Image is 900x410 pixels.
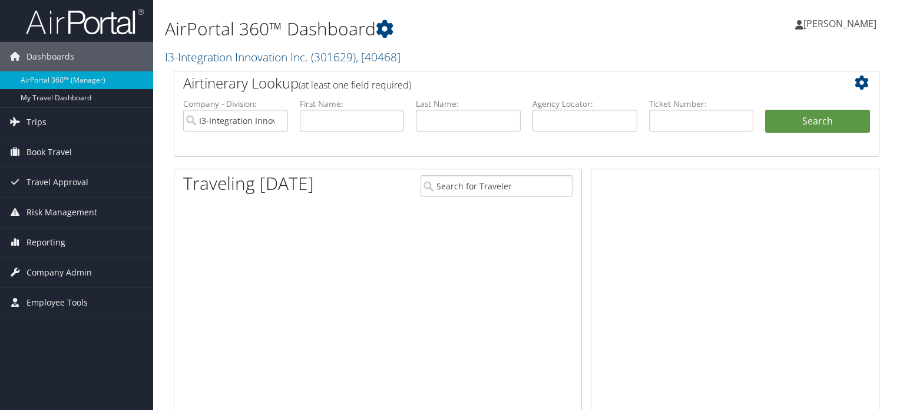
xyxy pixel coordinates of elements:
[27,42,74,71] span: Dashboards
[356,49,401,65] span: , [ 40468 ]
[27,288,88,317] span: Employee Tools
[183,171,314,196] h1: Traveling [DATE]
[27,107,47,137] span: Trips
[299,78,411,91] span: (at least one field required)
[27,258,92,287] span: Company Admin
[532,98,637,110] label: Agency Locator:
[765,110,870,133] button: Search
[795,6,888,41] a: [PERSON_NAME]
[183,73,811,93] h2: Airtinerary Lookup
[27,198,97,227] span: Risk Management
[183,98,288,110] label: Company - Division:
[27,228,65,257] span: Reporting
[165,17,647,41] h1: AirPortal 360™ Dashboard
[165,49,401,65] a: I3-Integration Innovation Inc.
[416,98,521,110] label: Last Name:
[803,17,876,30] span: [PERSON_NAME]
[649,98,754,110] label: Ticket Number:
[300,98,405,110] label: First Name:
[27,168,88,197] span: Travel Approval
[311,49,356,65] span: ( 301629 )
[26,8,144,35] img: airportal-logo.png
[27,137,72,167] span: Book Travel
[421,175,573,197] input: Search for Traveler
